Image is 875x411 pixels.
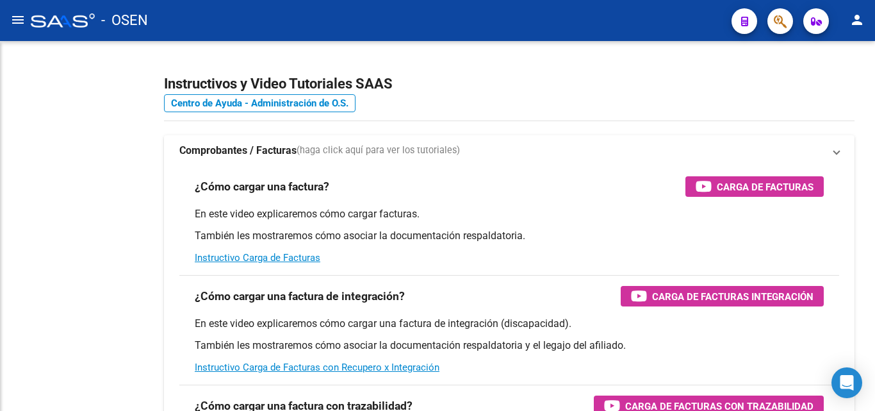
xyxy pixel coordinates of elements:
[179,144,297,158] strong: Comprobantes / Facturas
[195,207,824,221] p: En este video explicaremos cómo cargar facturas.
[164,94,356,112] a: Centro de Ayuda - Administración de O.S.
[164,135,855,166] mat-expansion-panel-header: Comprobantes / Facturas(haga click aquí para ver los tutoriales)
[849,12,865,28] mat-icon: person
[195,229,824,243] p: También les mostraremos cómo asociar la documentación respaldatoria.
[297,144,460,158] span: (haga click aquí para ver los tutoriales)
[195,317,824,331] p: En este video explicaremos cómo cargar una factura de integración (discapacidad).
[10,12,26,28] mat-icon: menu
[195,339,824,353] p: También les mostraremos cómo asociar la documentación respaldatoria y el legajo del afiliado.
[685,176,824,197] button: Carga de Facturas
[717,179,814,195] span: Carga de Facturas
[195,252,320,264] a: Instructivo Carga de Facturas
[831,367,862,398] div: Open Intercom Messenger
[101,6,148,35] span: - OSEN
[195,178,329,196] h3: ¿Cómo cargar una factura?
[164,72,855,96] h2: Instructivos y Video Tutoriales SAAS
[621,286,824,306] button: Carga de Facturas Integración
[195,287,405,305] h3: ¿Cómo cargar una factura de integración?
[195,362,439,373] a: Instructivo Carga de Facturas con Recupero x Integración
[652,289,814,305] span: Carga de Facturas Integración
